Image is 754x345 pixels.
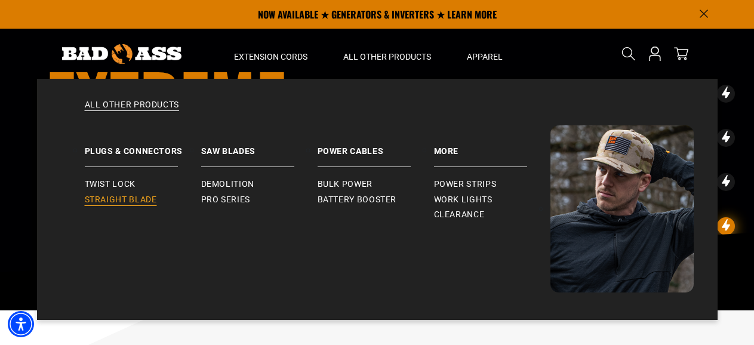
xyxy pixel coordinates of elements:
[645,29,664,79] a: Open this option
[61,99,694,125] a: All Other Products
[434,210,485,220] span: Clearance
[201,177,318,192] a: Demolition
[325,29,449,79] summary: All Other Products
[672,47,691,61] a: cart
[434,125,550,167] a: Battery Booster More Power Strips
[550,125,694,292] img: Bad Ass Extension Cords
[201,192,318,208] a: Pro Series
[85,177,201,192] a: Twist Lock
[62,44,181,64] img: Bad Ass Extension Cords
[449,29,521,79] summary: Apparel
[85,192,201,208] a: Straight Blade
[318,125,434,167] a: Power Cables
[467,51,503,62] span: Apparel
[85,179,136,190] span: Twist Lock
[234,51,307,62] span: Extension Cords
[318,192,434,208] a: Battery Booster
[318,195,397,205] span: Battery Booster
[434,179,497,190] span: Power Strips
[434,195,493,205] span: Work Lights
[318,177,434,192] a: Bulk Power
[85,125,201,167] a: Plugs & Connectors
[85,195,157,205] span: Straight Blade
[201,179,254,190] span: Demolition
[201,195,250,205] span: Pro Series
[343,51,431,62] span: All Other Products
[619,44,638,63] summary: Search
[201,125,318,167] a: Saw Blades
[216,29,325,79] summary: Extension Cords
[8,311,34,337] div: Accessibility Menu
[318,179,373,190] span: Bulk Power
[434,177,550,192] a: Power Strips
[434,207,550,223] a: Clearance
[434,192,550,208] a: Work Lights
